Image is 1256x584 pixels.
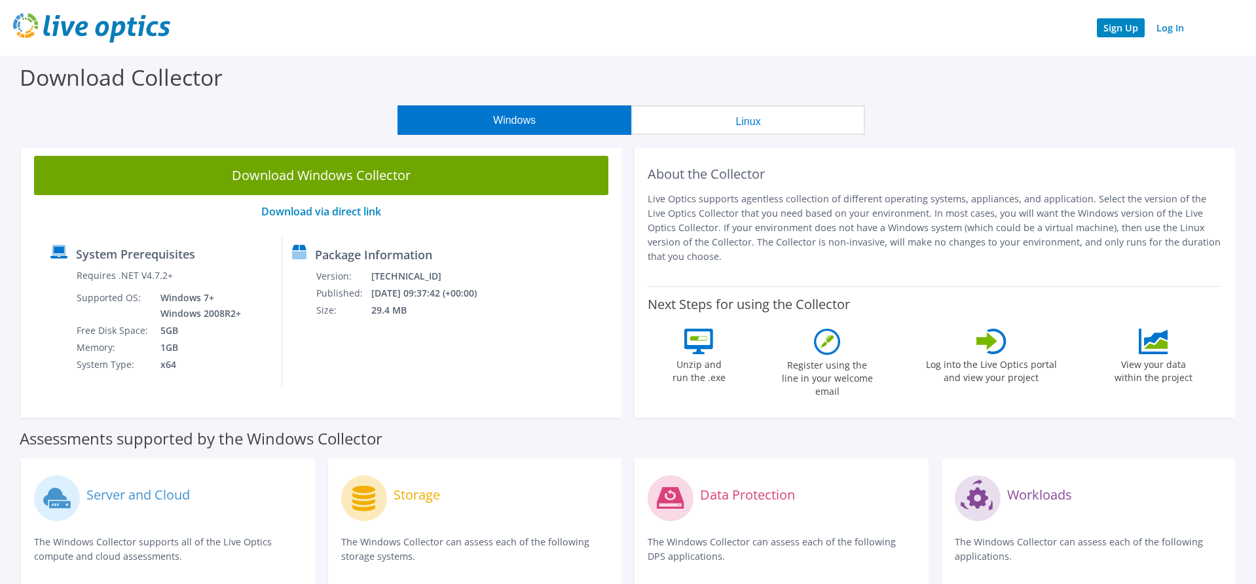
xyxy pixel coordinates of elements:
[315,248,432,261] label: Package Information
[86,488,190,502] label: Server and Cloud
[341,535,609,564] p: The Windows Collector can assess each of the following storage systems.
[34,156,608,195] a: Download Windows Collector
[648,535,915,564] p: The Windows Collector can assess each of the following DPS applications.
[77,269,173,282] label: Requires .NET V4.7.2+
[648,297,850,312] label: Next Steps for using the Collector
[1007,488,1072,502] label: Workloads
[371,302,494,319] td: 29.4 MB
[397,105,631,135] button: Windows
[76,322,151,339] td: Free Disk Space:
[1150,18,1191,37] a: Log In
[20,432,382,445] label: Assessments supported by the Windows Collector
[76,289,151,322] td: Supported OS:
[151,322,244,339] td: 5GB
[394,488,440,502] label: Storage
[1097,18,1145,37] a: Sign Up
[76,247,195,261] label: System Prerequisites
[371,285,494,302] td: [DATE] 09:37:42 (+00:00)
[316,302,371,319] td: Size:
[34,535,302,564] p: The Windows Collector supports all of the Live Optics compute and cloud assessments.
[955,535,1223,564] p: The Windows Collector can assess each of the following applications.
[261,204,381,219] a: Download via direct link
[669,354,729,384] label: Unzip and run the .exe
[631,105,865,135] button: Linux
[648,166,1222,182] h2: About the Collector
[1107,354,1201,384] label: View your data within the project
[316,285,371,302] td: Published:
[76,339,151,356] td: Memory:
[13,13,170,43] img: live_optics_svg.svg
[700,488,795,502] label: Data Protection
[778,355,876,398] label: Register using the line in your welcome email
[151,339,244,356] td: 1GB
[20,62,223,92] label: Download Collector
[151,289,244,322] td: Windows 7+ Windows 2008R2+
[316,268,371,285] td: Version:
[648,192,1222,264] p: Live Optics supports agentless collection of different operating systems, appliances, and applica...
[76,356,151,373] td: System Type:
[151,356,244,373] td: x64
[925,354,1058,384] label: Log into the Live Optics portal and view your project
[371,268,494,285] td: [TECHNICAL_ID]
